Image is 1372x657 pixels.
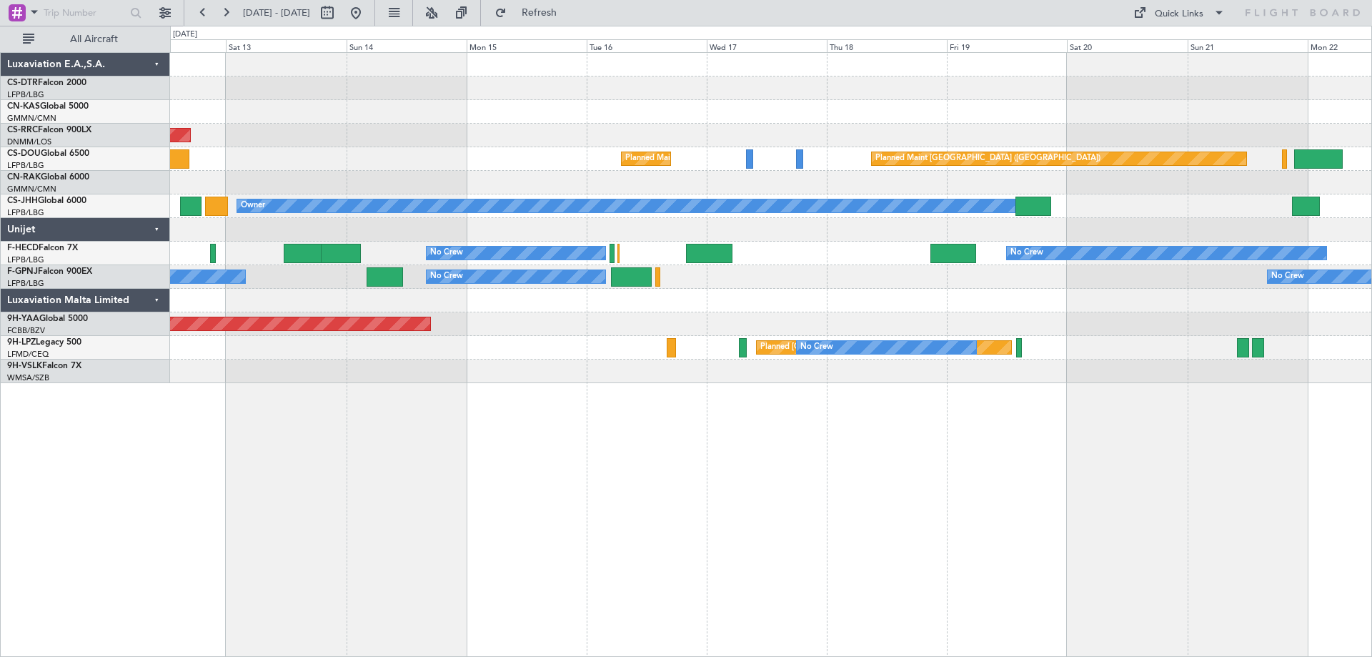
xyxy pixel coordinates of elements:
[226,39,346,52] div: Sat 13
[7,102,40,111] span: CN-KAS
[7,244,39,252] span: F-HECD
[7,160,44,171] a: LFPB/LBG
[7,362,81,370] a: 9H-VSLKFalcon 7X
[467,39,587,52] div: Mon 15
[1155,7,1203,21] div: Quick Links
[7,372,49,383] a: WMSA/SZB
[7,197,38,205] span: CS-JHH
[7,149,41,158] span: CS-DOU
[509,8,570,18] span: Refresh
[7,137,51,147] a: DNMM/LOS
[7,338,36,347] span: 9H-LPZ
[7,278,44,289] a: LFPB/LBG
[7,349,49,360] a: LFMD/CEQ
[7,255,44,265] a: LFPB/LBG
[1010,242,1043,264] div: No Crew
[1271,266,1304,287] div: No Crew
[7,184,56,194] a: GMMN/CMN
[243,6,310,19] span: [DATE] - [DATE]
[7,126,91,134] a: CS-RRCFalcon 900LX
[7,113,56,124] a: GMMN/CMN
[1067,39,1187,52] div: Sat 20
[347,39,467,52] div: Sun 14
[707,39,827,52] div: Wed 17
[7,207,44,218] a: LFPB/LBG
[7,315,39,323] span: 9H-YAA
[7,325,45,336] a: FCBB/BZV
[800,337,833,358] div: No Crew
[7,102,89,111] a: CN-KASGlobal 5000
[947,39,1067,52] div: Fri 19
[7,197,86,205] a: CS-JHHGlobal 6000
[1188,39,1308,52] div: Sun 21
[875,148,1100,169] div: Planned Maint [GEOGRAPHIC_DATA] ([GEOGRAPHIC_DATA])
[173,29,197,41] div: [DATE]
[7,173,41,182] span: CN-RAK
[827,39,947,52] div: Thu 18
[760,337,963,358] div: Planned [GEOGRAPHIC_DATA] ([GEOGRAPHIC_DATA])
[587,39,707,52] div: Tue 16
[44,2,126,24] input: Trip Number
[37,34,151,44] span: All Aircraft
[7,315,88,323] a: 9H-YAAGlobal 5000
[7,338,81,347] a: 9H-LPZLegacy 500
[7,244,78,252] a: F-HECDFalcon 7X
[625,148,850,169] div: Planned Maint [GEOGRAPHIC_DATA] ([GEOGRAPHIC_DATA])
[7,79,38,87] span: CS-DTR
[1126,1,1232,24] button: Quick Links
[7,79,86,87] a: CS-DTRFalcon 2000
[7,362,42,370] span: 9H-VSLK
[7,89,44,100] a: LFPB/LBG
[7,173,89,182] a: CN-RAKGlobal 6000
[16,28,155,51] button: All Aircraft
[7,149,89,158] a: CS-DOUGlobal 6500
[430,242,463,264] div: No Crew
[7,267,92,276] a: F-GPNJFalcon 900EX
[241,195,265,217] div: Owner
[7,267,38,276] span: F-GPNJ
[430,266,463,287] div: No Crew
[7,126,38,134] span: CS-RRC
[488,1,574,24] button: Refresh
